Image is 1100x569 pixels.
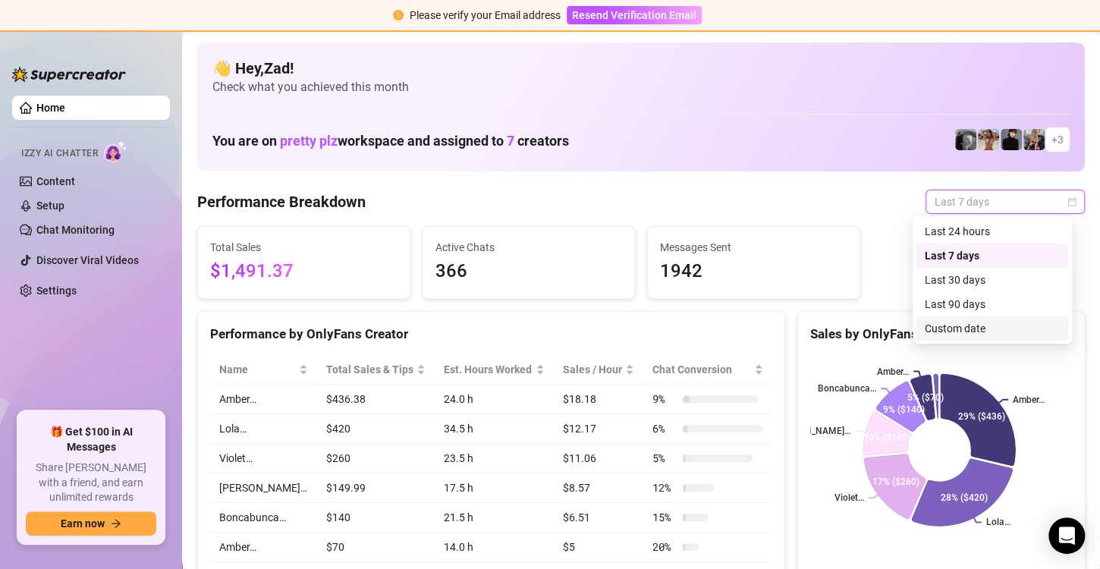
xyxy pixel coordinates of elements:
text: Amber… [1013,395,1045,405]
th: Total Sales & Tips [317,355,435,385]
div: Last 90 days [925,296,1060,313]
img: Camille [1001,129,1022,150]
span: 1942 [660,257,847,286]
button: Earn nowarrow-right [26,511,156,536]
img: Amber [955,129,976,150]
div: Last 7 days [925,247,1060,264]
span: Earn now [61,517,105,530]
th: Sales / Hour [554,355,643,385]
img: AI Chatter [104,140,127,162]
span: 🎁 Get $100 in AI Messages [26,425,156,454]
span: Active Chats [435,239,623,256]
h1: You are on workspace and assigned to creators [212,133,569,149]
div: Last 24 hours [925,223,1060,240]
td: $6.51 [554,503,643,533]
span: exclamation-circle [393,10,404,20]
td: 24.0 h [435,385,554,414]
div: Last 24 hours [916,219,1069,244]
span: Izzy AI Chatter [21,146,98,161]
span: Total Sales & Tips [326,361,414,378]
a: Setup [36,200,64,212]
div: Last 30 days [916,268,1069,292]
td: Boncabunca… [210,503,317,533]
text: Amber… [877,366,909,377]
td: $12.17 [554,414,643,444]
text: Boncabunca… [818,383,876,394]
span: pretty plz [280,133,338,149]
span: 15 % [652,509,677,526]
a: Chat Monitoring [36,224,115,236]
span: Name [219,361,296,378]
span: Last 7 days [935,190,1076,213]
span: 7 [507,133,514,149]
td: $5 [554,533,643,562]
img: Amber [978,129,999,150]
span: $1,491.37 [210,257,398,286]
a: Home [36,102,65,114]
div: Performance by OnlyFans Creator [210,324,772,344]
span: Share [PERSON_NAME] with a friend, and earn unlimited rewards [26,461,156,505]
div: Custom date [916,316,1069,341]
td: $436.38 [317,385,435,414]
span: Check what you achieved this month [212,79,1070,96]
span: Messages Sent [660,239,847,256]
span: Sales / Hour [563,361,622,378]
img: logo-BBDzfeDw.svg [12,67,126,82]
td: $149.99 [317,473,435,503]
a: Settings [36,284,77,297]
td: Violet… [210,444,317,473]
img: Violet [1023,129,1045,150]
td: 21.5 h [435,503,554,533]
span: calendar [1067,197,1076,206]
span: arrow-right [111,518,121,529]
td: 34.5 h [435,414,554,444]
td: [PERSON_NAME]… [210,473,317,503]
span: 9 % [652,391,677,407]
div: Last 30 days [925,272,1060,288]
td: $260 [317,444,435,473]
h4: 👋 Hey, Zad ! [212,58,1070,79]
span: 12 % [652,479,677,496]
text: Violet… [834,492,863,503]
td: $420 [317,414,435,444]
td: 17.5 h [435,473,554,503]
a: Discover Viral Videos [36,254,139,266]
span: 5 % [652,450,677,467]
span: + 3 [1051,131,1064,148]
span: 366 [435,257,623,286]
div: Last 7 days [916,244,1069,268]
div: Custom date [925,320,1060,337]
td: $140 [317,503,435,533]
th: Chat Conversion [643,355,772,385]
td: $11.06 [554,444,643,473]
button: Resend Verification Email [567,6,702,24]
td: 23.5 h [435,444,554,473]
text: [PERSON_NAME]… [775,426,850,436]
th: Name [210,355,317,385]
a: Content [36,175,75,187]
td: Amber… [210,385,317,414]
span: Chat Conversion [652,361,751,378]
div: Open Intercom Messenger [1048,517,1085,554]
div: Last 90 days [916,292,1069,316]
td: $18.18 [554,385,643,414]
span: Total Sales [210,239,398,256]
div: Please verify your Email address [410,7,561,24]
td: Amber… [210,533,317,562]
div: Sales by OnlyFans Creator [810,324,1072,344]
div: Est. Hours Worked [444,361,533,378]
span: 6 % [652,420,677,437]
td: $70 [317,533,435,562]
td: $8.57 [554,473,643,503]
span: Resend Verification Email [572,9,696,21]
td: Lola… [210,414,317,444]
span: 20 % [652,539,677,555]
text: Lola… [985,517,1010,528]
h4: Performance Breakdown [197,191,366,212]
td: 14.0 h [435,533,554,562]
